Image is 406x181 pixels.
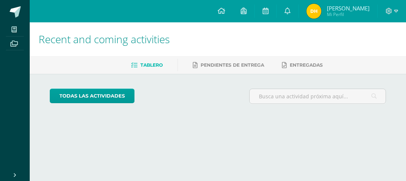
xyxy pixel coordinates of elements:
span: Pendientes de entrega [201,62,264,68]
a: Tablero [131,59,163,71]
a: Entregadas [282,59,323,71]
span: Tablero [140,62,163,68]
span: [PERSON_NAME] [327,4,370,12]
span: Mi Perfil [327,11,370,18]
a: Pendientes de entrega [193,59,264,71]
a: todas las Actividades [50,89,134,103]
span: Entregadas [290,62,323,68]
img: d9ccee0ca2db0f1535b9b3a302565e18.png [306,4,321,19]
span: Recent and coming activities [39,32,170,46]
input: Busca una actividad próxima aquí... [250,89,386,104]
